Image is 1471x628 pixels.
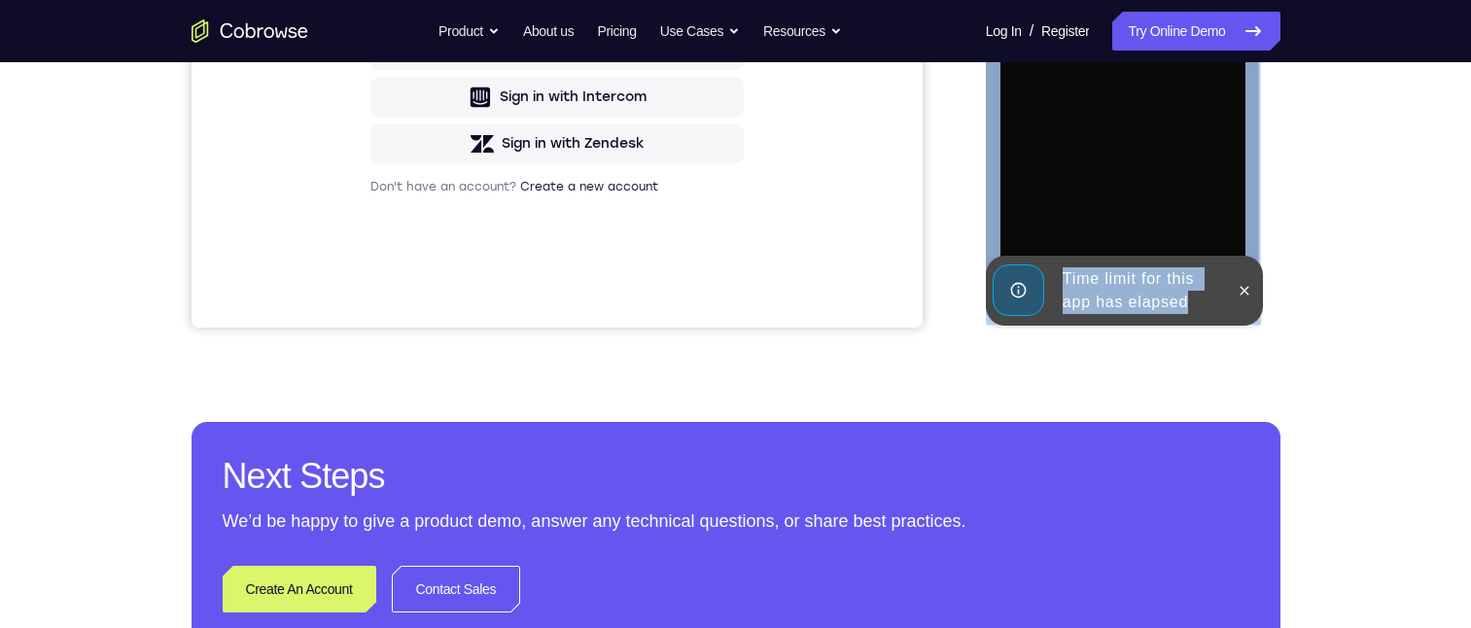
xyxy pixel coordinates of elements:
[316,365,447,384] div: Sign in with GitHub
[223,507,1249,535] p: We’d be happy to give a product demo, answer any technical questions, or share best practices.
[179,503,552,518] p: Don't have an account?
[329,504,467,517] a: Create a new account
[660,12,740,51] button: Use Cases
[179,133,552,160] h1: Sign in to your account
[438,12,500,51] button: Product
[179,223,552,262] button: Sign in
[986,12,1022,51] a: Log In
[1112,12,1279,51] a: Try Online Demo
[69,514,239,576] div: Time limit for this app has elapsed
[223,566,376,612] a: Create An Account
[763,12,842,51] button: Resources
[179,308,552,347] button: Sign in with Google
[223,453,1249,500] h2: Next Steps
[179,355,552,394] button: Sign in with GitHub
[315,318,447,337] div: Sign in with Google
[192,19,308,43] a: Go to the home page
[1030,19,1033,43] span: /
[597,12,636,51] a: Pricing
[1041,12,1089,51] a: Register
[179,401,552,440] button: Sign in with Intercom
[310,458,453,477] div: Sign in with Zendesk
[308,411,455,431] div: Sign in with Intercom
[191,186,541,205] input: Enter your email
[523,12,574,51] a: About us
[392,566,521,612] a: Contact Sales
[356,278,376,294] p: or
[179,448,552,487] button: Sign in with Zendesk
